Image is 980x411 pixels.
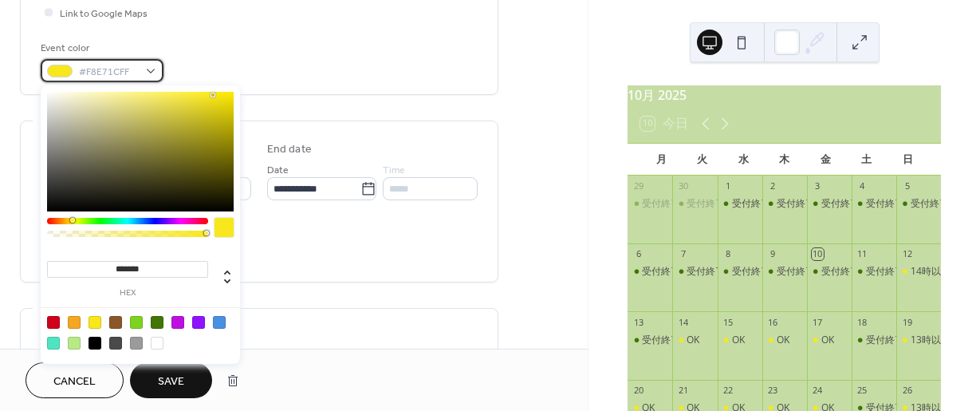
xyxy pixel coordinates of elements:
div: 29 [632,180,644,192]
div: 2 [767,180,779,192]
div: 受付終了 [718,265,762,279]
div: #9013FE [192,316,205,329]
label: hex [47,289,208,298]
div: 受付終了 [762,197,807,211]
div: 受付終了 [911,197,949,211]
div: 14時以降OK [896,265,941,279]
div: #BD10E0 [171,316,184,329]
div: 受付終了 [866,197,904,211]
div: 受付終了 [852,265,896,279]
div: 受付終了 [852,197,896,211]
div: #50E3C2 [47,337,60,350]
div: 5 [901,180,913,192]
div: 16 [767,316,779,328]
div: OK [777,334,789,347]
div: 受付終了 [732,197,770,211]
span: Link to Google Maps [60,6,148,22]
div: 9 [767,248,779,260]
div: 26 [901,385,913,397]
div: #417505 [151,316,163,329]
div: 受付終了 [866,334,904,347]
div: OK [718,334,762,347]
div: 13 [632,316,644,328]
div: 受付終了 [807,265,852,279]
div: 10月 2025 [628,85,941,105]
div: 受付終了 [628,197,672,211]
div: 受付終了 [852,334,896,347]
div: OK [807,334,852,347]
div: 木 [764,144,805,176]
div: 水 [722,144,764,176]
button: Cancel [26,362,124,398]
div: OK [821,334,834,347]
button: Save [130,362,212,398]
div: #4A90E2 [213,316,226,329]
div: 受付終了 [672,197,717,211]
div: #D0021B [47,316,60,329]
div: 14時以降OK [911,265,963,279]
div: 日 [887,144,928,176]
div: OK [672,334,717,347]
div: OK [687,334,699,347]
span: Date [267,162,289,179]
span: #F8E71CFF [79,64,138,81]
div: #7ED321 [130,316,143,329]
div: 30 [677,180,689,192]
div: 受付終了 [687,197,725,211]
div: #4A4A4A [109,337,122,350]
div: 受付終了 [628,334,672,347]
div: 受付終了 [762,265,807,279]
div: 19 [901,316,913,328]
div: 受付終了 [807,197,852,211]
div: #000000 [89,337,101,350]
div: #F5A623 [68,316,81,329]
div: 14 [677,316,689,328]
div: 22 [722,385,734,397]
div: 受付終了 [642,265,680,279]
div: 1 [722,180,734,192]
div: 受付終了 [732,265,770,279]
div: 11 [856,248,868,260]
div: #9B9B9B [130,337,143,350]
div: 3 [812,180,824,192]
div: 23 [767,385,779,397]
div: #F8E71C [89,316,101,329]
span: Save [158,373,184,390]
div: 24 [812,385,824,397]
div: 火 [682,144,723,176]
div: 受付終了 [777,265,815,279]
div: 21 [677,385,689,397]
div: 18 [856,316,868,328]
div: 8 [722,248,734,260]
div: 金 [805,144,846,176]
div: 4 [856,180,868,192]
div: 受付終了 [866,265,904,279]
div: End date [267,141,312,158]
div: #FFFFFF [151,337,163,350]
div: 12 [901,248,913,260]
div: 受付終了 [821,265,860,279]
div: 受付終了 [672,265,717,279]
div: OK [732,334,745,347]
div: OK [762,334,807,347]
div: 17 [812,316,824,328]
div: 土 [846,144,888,176]
span: Time [383,162,405,179]
div: 6 [632,248,644,260]
div: 受付終了 [642,197,680,211]
div: Event color [41,40,160,57]
div: #B8E986 [68,337,81,350]
div: 15 [722,316,734,328]
div: 受付終了 [687,265,725,279]
div: 25 [856,385,868,397]
div: 受付終了 [821,197,860,211]
div: 受付終了 [642,334,680,347]
div: 受付終了 [718,197,762,211]
div: 13時以降OK [911,334,963,347]
div: 20 [632,385,644,397]
div: 受付終了 [896,197,941,211]
div: 受付終了 [628,265,672,279]
div: #8B572A [109,316,122,329]
div: 受付終了 [777,197,815,211]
